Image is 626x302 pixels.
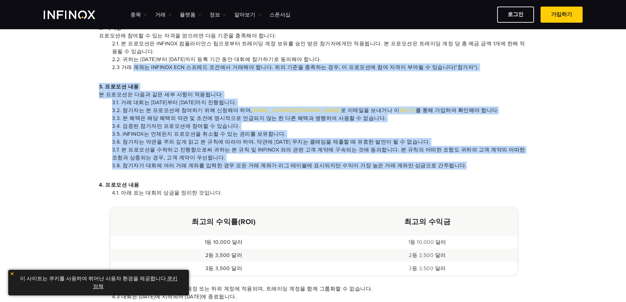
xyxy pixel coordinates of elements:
[99,32,527,40] span: 프로모션에 참여할 수 있는 자격을 얻으려면 다음 기준을 충족해야 합니다:
[541,7,583,23] a: 가입하기
[12,273,186,292] p: 이 사이트는 쿠키를 사용하여 뛰어난 사용자 환경을 제공합니다. .
[252,107,341,114] a: [EMAIL_ADDRESS][DOMAIN_NAME]
[10,271,14,276] img: yellow close icon
[110,249,337,262] td: 2등 3,500 달러
[112,293,527,301] li: 4.3 대회는 [DATE]에 시작되어 [DATE]에 종료됩니다.
[399,107,416,114] a: 페이지
[112,40,527,56] li: 2.1. 본 프로모션은 INFINOX 컴플라이언스 팀으로부터 트레이딩 계정 보유를 승인 받은 참가자에게만 적용됩니다. 본 프로모션은 트레이딩 계정 당 총 예금 금액 1개에 한...
[112,56,527,63] li: 2.2. 귀하는 [DATE]부터 [DATE]까지 등록 기간 동안 대회에 참가하기로 동의해야 합니다.
[337,249,517,262] td: 2등 3,500 달러
[155,11,172,19] a: 거래
[112,285,527,293] li: 4.2. 프로모션은 개별 트레이딩 계정 또는 하위 계정에 적용되며, 트레이딩 계정을 함께 그룹화할 수 없습니다.
[110,208,337,236] th: 최고의 수익률(ROI)
[112,114,527,122] li: 3.3. 본 혜택은 해당 혜택의 약관 및 조건에 명시적으로 언급되지 않는 한 다른 혜택과 병행하여 사용할 수 없습니다.
[234,11,261,19] a: 알아보기
[112,138,527,146] li: 3.6. 참가자는 약관을 주의 깊게 읽고 본 규칙에 따라야 하며, 약관에 [DATE] 무지는 클레임을 제출할 때 유효한 발언이 될 수 없습니다.
[110,236,337,249] td: 1등 10,000 달러
[112,122,527,130] li: 3.4. 검증된 참가자만 프로모션에 참여할 수 있습니다.
[112,189,527,197] li: 4.1. 아래 표는 대회의 상금을 정리한 것입니다.
[180,11,201,19] a: 플랫폼
[210,11,226,19] a: 정보
[337,262,517,275] td: 3등 3,500 달러
[112,63,527,71] li: 2.3 거래 계좌는 INFINOX ECN 스프레드 조건에서 거래해야 합니다. 위의 기준을 충족하는 경우, 이 프로모션에 참여 자격이 부여될 수 있습니다(“참가자”).
[112,146,527,162] li: 3.7. 본 프로모션을 수락하고 진행함으로써 귀하는 본 규칙 및 INFINOX 와의 관련 고객 계약에 구속되는 것에 동의합니다. 본 규칙의 어떠한 조항도 귀하의 고객 계약의 ...
[337,236,517,249] td: 1등 10,000 달러
[99,181,527,189] p: 4. 프로모션 내용
[112,106,527,114] li: 3.2. 참가자는 본 프로모션에 참여하기 위해 신청해야 하며, 로 이메일을 보내거나 이 를 통해 가입하여 확인해야 합니다
[497,7,534,23] a: 로그인
[99,91,527,99] span: 본 프로모션은 다음과 같은 세부 사항이 적용됩니다:
[110,262,337,275] td: 3등 3,500 달러
[112,130,527,138] li: 3.5. INFINOX는 언제든지 프로모션을 취소할 수 있는 권리를 보유합니다.
[112,99,527,106] li: 3.1. 거래 대회는 [DATE]부터 [DATE]까지 진행됩니다.
[337,208,517,236] th: 최고의 수익금
[269,11,290,19] a: 스폰서십
[112,162,527,170] li: 3.8. 참가자가 대회에 여러 거래 계좌를 입력한 경우 모든 거래 계좌가 리그 테이블에 표시되지만 수익이 가장 높은 거래 계좌만 상금으로 간주됩니다.
[99,83,527,99] p: 3. 프로모션 내용
[44,11,111,19] a: INFINOX Logo
[99,24,527,40] p: 2. 적격성
[130,11,147,19] a: 종목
